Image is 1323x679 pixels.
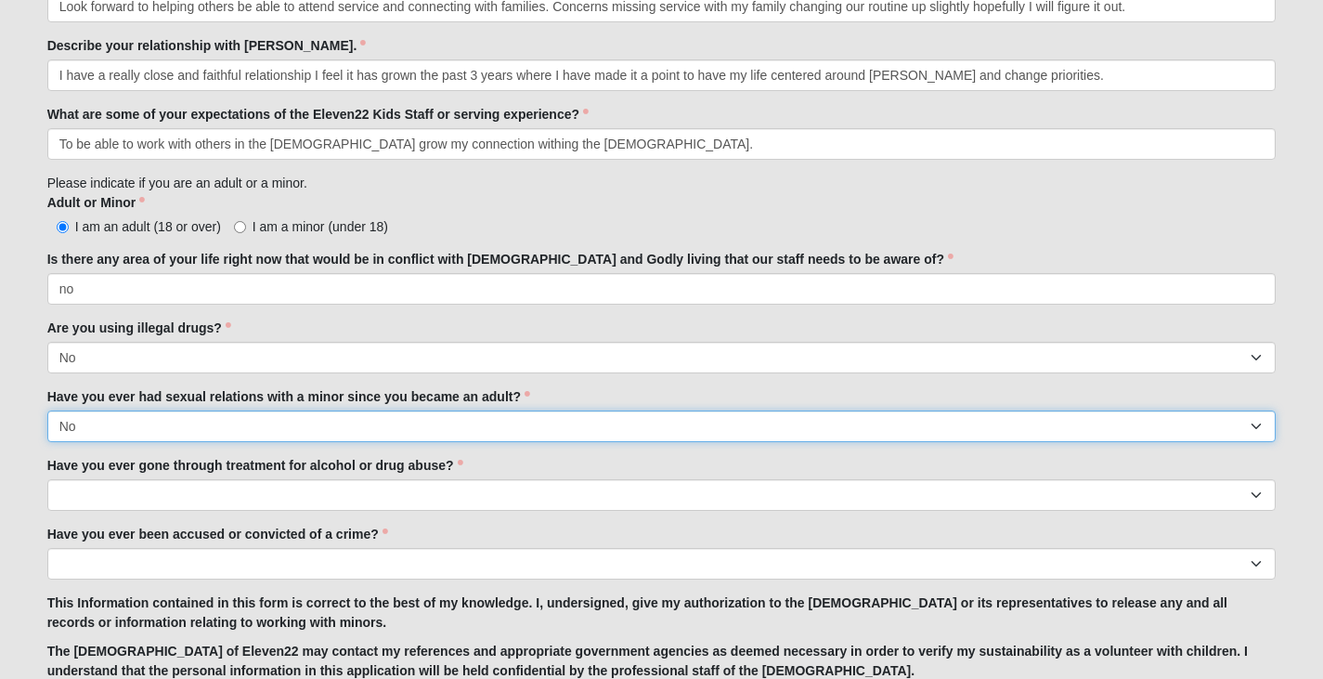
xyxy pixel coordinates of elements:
[47,387,530,406] label: Have you ever had sexual relations with a minor since you became an adult?
[47,644,1248,678] strong: The [DEMOGRAPHIC_DATA] of Eleven22 may contact my references and appropriate government agencies ...
[47,105,589,124] label: What are some of your expectations of the Eleven22 Kids Staff or serving experience?
[47,193,146,212] label: Adult or Minor
[47,595,1227,630] strong: This Information contained in this form is correct to the best of my knowledge. I, undersigned, g...
[47,525,388,543] label: Have you ever been accused or convicted of a crime?
[47,319,231,337] label: Are you using illegal drugs?
[253,219,388,234] span: I am a minor (under 18)
[47,250,953,268] label: Is there any area of your life right now that would be in conflict with [DEMOGRAPHIC_DATA] and Go...
[234,221,246,233] input: I am a minor (under 18)
[57,221,69,233] input: I am an adult (18 or over)
[47,36,367,55] label: Describe your relationship with [PERSON_NAME].
[47,456,463,475] label: Have you ever gone through treatment for alcohol or drug abuse?
[75,219,221,234] span: I am an adult (18 or over)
